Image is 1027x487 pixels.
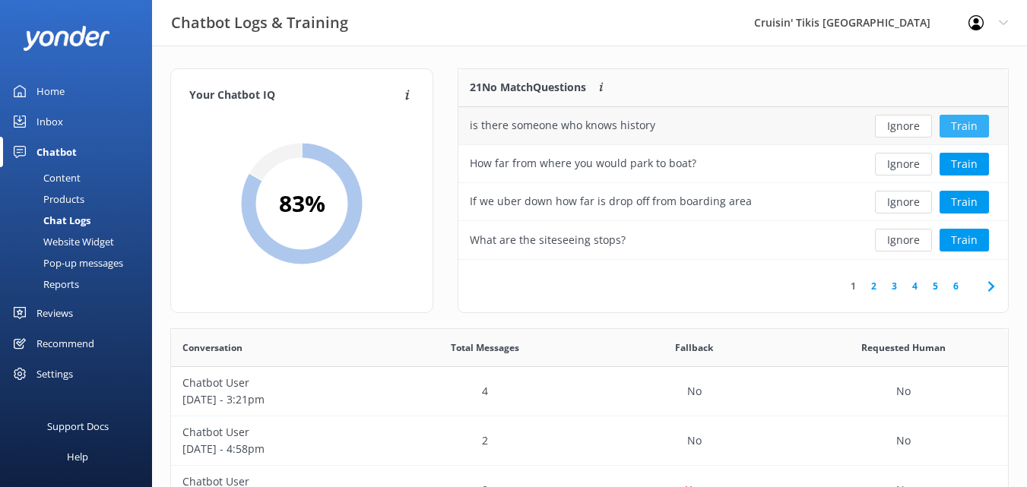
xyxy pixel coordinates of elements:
[9,188,84,210] div: Products
[482,432,488,449] p: 2
[470,232,626,248] div: What are the siteseeing stops?
[9,210,90,231] div: Chat Logs
[458,107,1008,145] div: row
[9,231,114,252] div: Website Widget
[875,153,932,176] button: Ignore
[171,367,1008,416] div: row
[940,229,989,251] button: Train
[279,185,325,222] h2: 83 %
[458,107,1008,259] div: grid
[940,153,989,176] button: Train
[675,340,713,355] span: Fallback
[470,79,586,96] p: 21 No Match Questions
[9,167,152,188] a: Content
[470,117,655,134] div: is there someone who knows history
[23,26,110,51] img: yonder-white-logo.png
[843,279,864,293] a: 1
[36,298,73,328] div: Reviews
[861,340,946,355] span: Requested Human
[896,432,911,449] p: No
[687,432,702,449] p: No
[940,115,989,138] button: Train
[171,416,1008,466] div: row
[182,340,242,355] span: Conversation
[171,11,348,35] h3: Chatbot Logs & Training
[9,252,123,274] div: Pop-up messages
[182,441,369,457] p: [DATE] - 4:58pm
[875,191,932,213] button: Ignore
[36,328,94,359] div: Recommend
[451,340,519,355] span: Total Messages
[67,441,88,472] div: Help
[470,155,696,172] div: How far from where you would park to boat?
[182,424,369,441] p: Chatbot User
[9,274,79,295] div: Reports
[884,279,905,293] a: 3
[9,231,152,252] a: Website Widget
[36,359,73,389] div: Settings
[458,183,1008,221] div: row
[875,115,932,138] button: Ignore
[458,221,1008,259] div: row
[9,188,152,210] a: Products
[36,76,65,106] div: Home
[896,383,911,400] p: No
[875,229,932,251] button: Ignore
[905,279,925,293] a: 4
[864,279,884,293] a: 2
[482,383,488,400] p: 4
[36,137,77,167] div: Chatbot
[9,274,152,295] a: Reports
[946,279,966,293] a: 6
[470,193,752,210] div: If we uber down how far is drop off from boarding area
[9,167,81,188] div: Content
[182,391,369,408] p: [DATE] - 3:21pm
[9,210,152,231] a: Chat Logs
[182,375,369,391] p: Chatbot User
[47,411,109,441] div: Support Docs
[36,106,63,137] div: Inbox
[940,191,989,213] button: Train
[925,279,946,293] a: 5
[458,145,1008,183] div: row
[189,87,401,104] h4: Your Chatbot IQ
[687,383,702,400] p: No
[9,252,152,274] a: Pop-up messages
